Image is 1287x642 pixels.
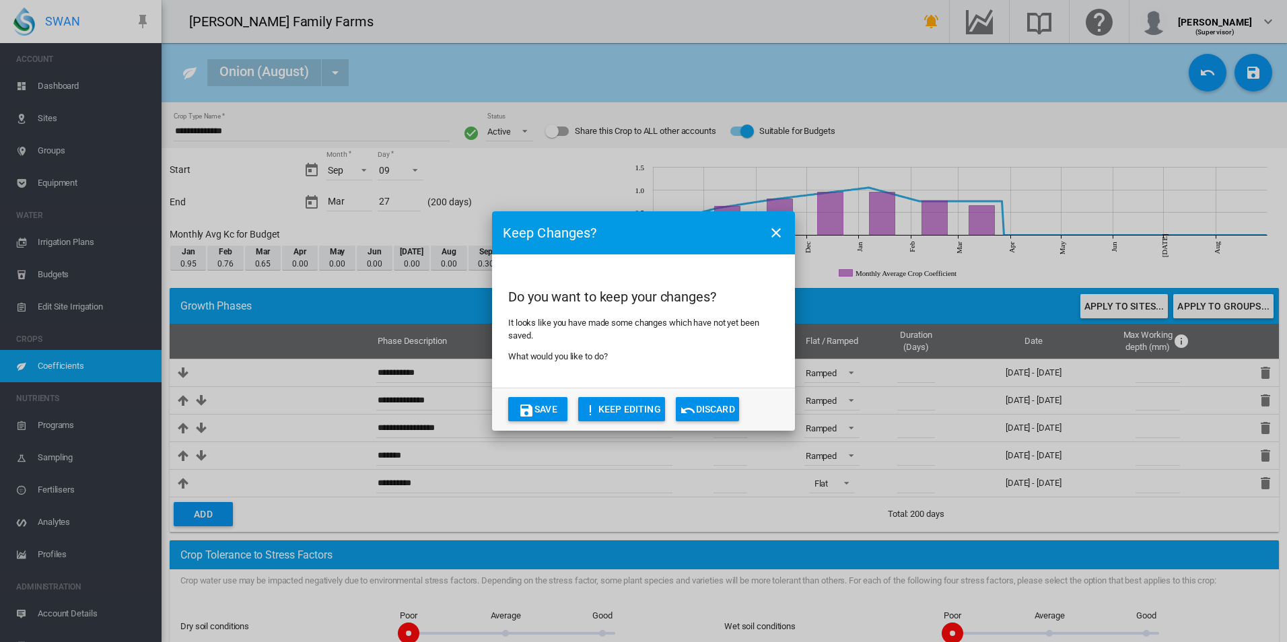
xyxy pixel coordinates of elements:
[518,402,534,419] md-icon: icon-content-save
[578,397,665,421] button: icon-exclamationKEEP EDITING
[508,287,779,306] h2: Do you want to keep your changes?
[508,397,567,421] button: icon-content-saveSave
[768,225,784,241] md-icon: icon-close
[508,317,779,341] p: It looks like you have made some changes which have not yet been saved.
[508,351,779,363] p: What would you like to do?
[503,223,596,242] h3: Keep Changes?
[676,397,739,421] button: icon-undoDiscard
[680,402,696,419] md-icon: icon-undo
[582,402,598,419] md-icon: icon-exclamation
[492,211,795,431] md-dialog: Do you ...
[763,219,790,246] button: icon-close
